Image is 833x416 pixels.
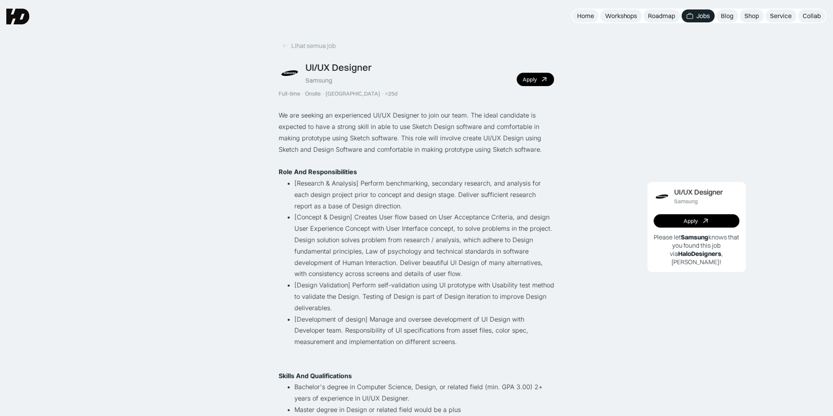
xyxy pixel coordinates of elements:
[803,12,821,20] div: Collab
[326,90,380,97] div: [GEOGRAPHIC_DATA]
[322,90,325,97] div: ·
[279,110,554,155] p: We are seeking an experienced UI/UX Designer to join our team. The ideal candidate is expected to...
[294,280,554,313] li: [Design Validation] Perform self-validation using UI prototype with Usability test method to vali...
[279,62,301,84] img: Job Image
[721,12,734,20] div: Blog
[305,76,332,85] div: Samsung
[294,212,554,280] li: [Concept & Design] Creates User flow based on User Acceptance Criteria, and design User Experienc...
[291,42,336,50] div: Lihat semua job
[654,214,740,228] a: Apply
[301,90,304,97] div: ·
[577,12,594,20] div: Home
[684,218,698,225] div: Apply
[294,381,554,404] li: Bachelor's degree in Computer Science, Design, or related field (min. GPA 3.00) 2+ years of exper...
[294,178,554,212] li: [Research & Analysis] Perform benchmarking, secondary research, and analysis for each design proj...
[305,62,372,73] div: UI/UX Designer
[697,12,710,20] div: Jobs
[674,198,698,205] div: Samsung
[766,9,797,22] a: Service
[682,9,715,22] a: Jobs
[279,168,357,176] strong: Role And Responsibilities
[798,9,826,22] a: Collab
[572,9,599,22] a: Home
[279,155,554,166] p: ‍
[279,39,339,52] a: Lihat semua job
[681,233,709,241] b: Samsung
[294,404,554,416] li: Master degree in Design or related field would be a plus
[654,188,670,205] img: Job Image
[279,166,554,178] p: ‍
[305,90,321,97] div: Onsite
[279,372,352,380] strong: Skills And Qualifications
[648,12,676,20] div: Roadmap
[674,188,723,197] div: UI/UX Designer
[381,90,384,97] div: ·
[745,12,759,20] div: Shop
[600,9,642,22] a: Workshops
[654,233,740,266] p: Please let knows that you found this job via , [PERSON_NAME]!
[679,250,722,258] b: HaloDesigners
[716,9,739,22] a: Blog
[294,314,554,370] li: [Development of design] Manage and oversee development of UI Design with Developer team. Responsi...
[605,12,637,20] div: Workshops
[517,73,554,86] a: Apply
[385,90,398,97] div: >25d
[523,76,537,83] div: Apply
[740,9,764,22] a: Shop
[644,9,680,22] a: Roadmap
[279,90,300,97] div: Full-time
[770,12,792,20] div: Service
